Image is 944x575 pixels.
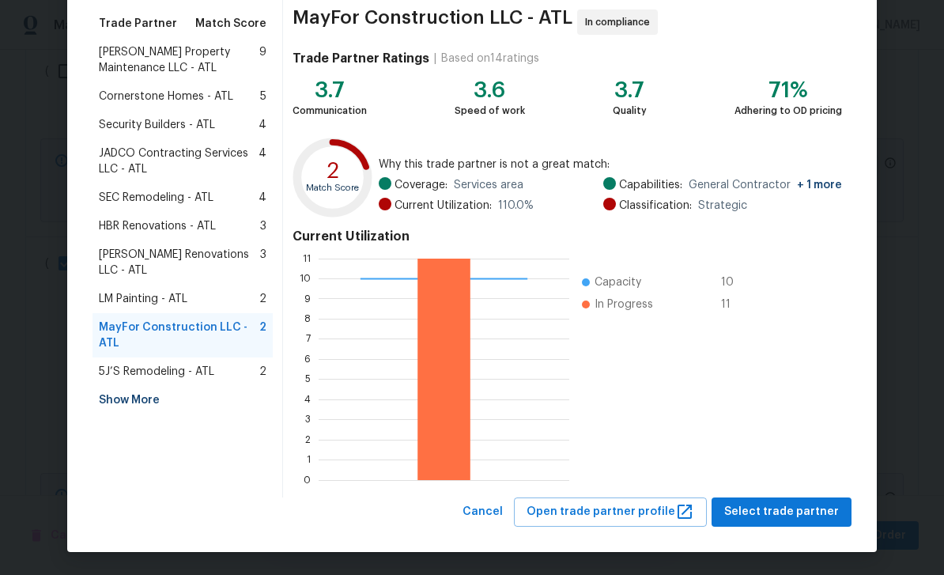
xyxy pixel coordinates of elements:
div: 3.6 [455,82,525,98]
text: 8 [304,314,311,323]
span: 2 [259,320,266,351]
span: Cancel [463,502,503,522]
span: 10 [721,274,746,290]
span: Classification: [619,198,692,214]
span: [PERSON_NAME] Property Maintenance LLC - ATL [99,44,259,76]
span: Open trade partner profile [527,502,694,522]
span: [PERSON_NAME] Renovations LLC - ATL [99,247,260,278]
span: 4 [259,190,266,206]
span: 5 [260,89,266,104]
text: 0 [304,475,311,485]
span: General Contractor [689,177,842,193]
div: Show More [93,386,273,414]
text: 7 [306,335,311,344]
div: 3.7 [293,82,367,98]
span: Select trade partner [724,502,839,522]
text: 4 [304,395,311,404]
span: 2 [259,364,266,380]
text: 11 [303,254,311,263]
span: Services area [454,177,523,193]
span: Current Utilization: [395,198,492,214]
span: 2 [259,291,266,307]
span: + 1 more [797,180,842,191]
span: JADCO Contracting Services LLC - ATL [99,146,259,177]
div: 3.7 [613,82,647,98]
span: Security Builders - ATL [99,117,215,133]
text: 9 [304,294,311,304]
div: | [429,51,441,66]
span: 3 [260,218,266,234]
span: Cornerstone Homes - ATL [99,89,233,104]
span: 110.0 % [498,198,534,214]
text: 6 [304,354,311,364]
text: 10 [300,274,311,283]
h4: Current Utilization [293,229,842,244]
text: 1 [307,455,311,464]
text: 2 [305,435,311,444]
text: Match Score [306,183,359,192]
span: 9 [259,44,266,76]
text: 3 [305,414,311,424]
span: In Progress [595,297,653,312]
span: 5J’S Remodeling - ATL [99,364,214,380]
button: Cancel [456,497,509,527]
div: Based on 14 ratings [441,51,539,66]
div: 71% [734,82,842,98]
div: Speed of work [455,103,525,119]
span: Capabilities: [619,177,682,193]
span: 3 [260,247,266,278]
span: 4 [259,117,266,133]
text: 2 [327,160,339,182]
span: Trade Partner [99,16,177,32]
span: Capacity [595,274,641,290]
span: Why this trade partner is not a great match: [379,157,842,172]
h4: Trade Partner Ratings [293,51,429,66]
span: Coverage: [395,177,447,193]
div: Adhering to OD pricing [734,103,842,119]
span: SEC Remodeling - ATL [99,190,213,206]
span: HBR Renovations - ATL [99,218,216,234]
span: LM Painting - ATL [99,291,187,307]
button: Select trade partner [712,497,851,527]
span: MayFor Construction LLC - ATL [293,9,572,35]
button: Open trade partner profile [514,497,707,527]
text: 5 [305,374,311,384]
span: 4 [259,146,266,177]
span: Strategic [698,198,747,214]
span: In compliance [585,14,656,30]
div: Communication [293,103,367,119]
span: MayFor Construction LLC - ATL [99,320,259,351]
span: 11 [721,297,746,312]
div: Quality [613,103,647,119]
span: Match Score [195,16,266,32]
